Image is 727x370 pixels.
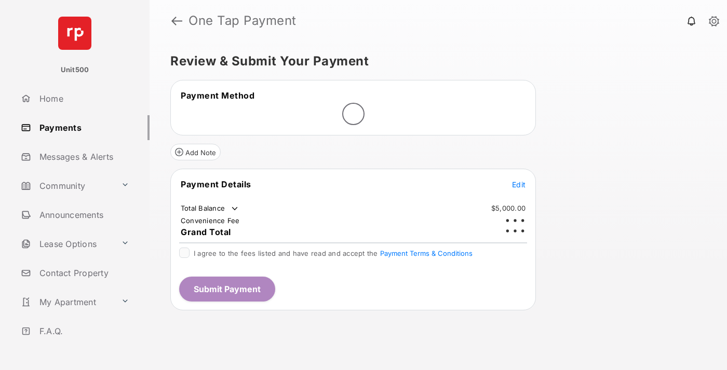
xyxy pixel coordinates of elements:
[17,86,150,111] a: Home
[189,15,297,27] strong: One Tap Payment
[194,249,473,257] span: I agree to the fees listed and have read and accept the
[17,319,150,344] a: F.A.Q.
[170,55,698,67] h5: Review & Submit Your Payment
[179,277,275,302] button: Submit Payment
[17,261,150,285] a: Contact Property
[58,17,91,50] img: svg+xml;base64,PHN2ZyB4bWxucz0iaHR0cDovL3d3dy53My5vcmcvMjAwMC9zdmciIHdpZHRoPSI2NCIgaGVpZ2h0PSI2NC...
[380,249,473,257] button: I agree to the fees listed and have read and accept the
[180,203,240,214] td: Total Balance
[17,173,117,198] a: Community
[17,231,117,256] a: Lease Options
[170,144,221,160] button: Add Note
[17,144,150,169] a: Messages & Alerts
[512,180,526,189] span: Edit
[17,202,150,227] a: Announcements
[17,115,150,140] a: Payments
[180,216,240,225] td: Convenience Fee
[181,179,251,189] span: Payment Details
[181,227,231,237] span: Grand Total
[181,90,254,101] span: Payment Method
[61,65,89,75] p: Unit500
[17,290,117,314] a: My Apartment
[512,179,526,189] button: Edit
[491,203,526,213] td: $5,000.00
